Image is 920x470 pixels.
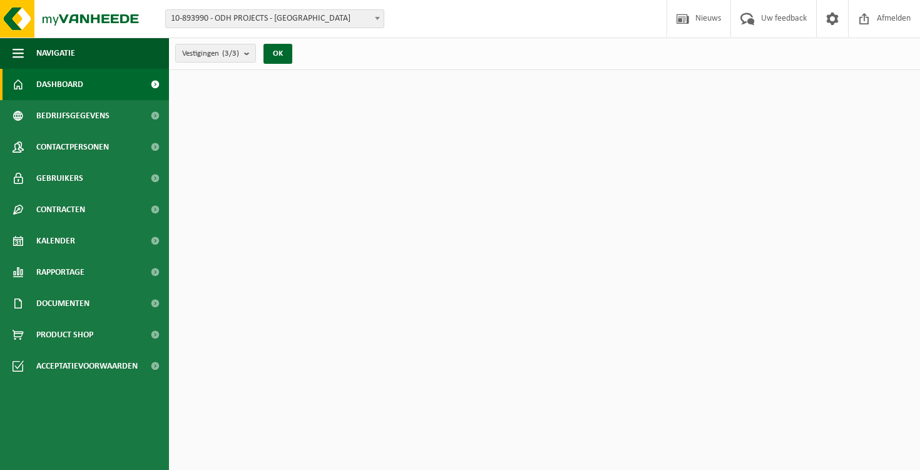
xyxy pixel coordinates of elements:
span: Vestigingen [182,44,239,63]
count: (3/3) [222,49,239,58]
span: Contactpersonen [36,131,109,163]
span: Navigatie [36,38,75,69]
span: Rapportage [36,257,84,288]
span: 10-893990 - ODH PROJECTS - VILVOORDE [165,9,384,28]
span: Contracten [36,194,85,225]
span: Dashboard [36,69,83,100]
span: Acceptatievoorwaarden [36,350,138,382]
span: Gebruikers [36,163,83,194]
span: Product Shop [36,319,93,350]
span: Kalender [36,225,75,257]
span: 10-893990 - ODH PROJECTS - VILVOORDE [166,10,384,28]
span: Bedrijfsgegevens [36,100,110,131]
button: OK [263,44,292,64]
button: Vestigingen(3/3) [175,44,256,63]
span: Documenten [36,288,89,319]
